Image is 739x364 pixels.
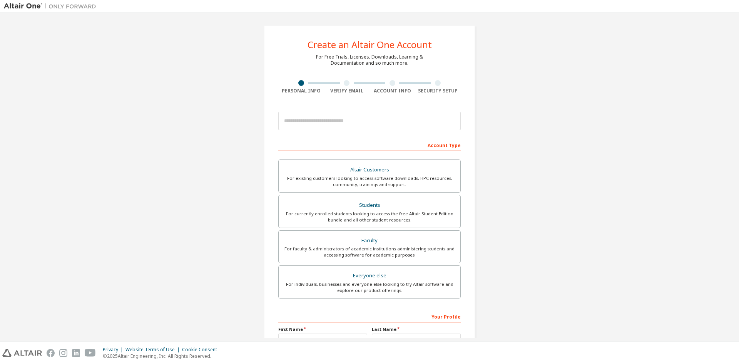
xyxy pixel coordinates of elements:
[103,353,222,359] p: © 2025 Altair Engineering, Inc. All Rights Reserved.
[415,88,461,94] div: Security Setup
[103,347,125,353] div: Privacy
[72,349,80,357] img: linkedin.svg
[278,139,461,151] div: Account Type
[278,326,367,332] label: First Name
[4,2,100,10] img: Altair One
[283,246,456,258] div: For faculty & administrators of academic institutions administering students and accessing softwa...
[85,349,96,357] img: youtube.svg
[125,347,182,353] div: Website Terms of Use
[283,164,456,175] div: Altair Customers
[316,54,423,66] div: For Free Trials, Licenses, Downloads, Learning & Documentation and so much more.
[283,281,456,294] div: For individuals, businesses and everyone else looking to try Altair software and explore our prod...
[283,175,456,188] div: For existing customers looking to access software downloads, HPC resources, community, trainings ...
[324,88,370,94] div: Verify Email
[278,88,324,94] div: Personal Info
[283,200,456,211] div: Students
[283,270,456,281] div: Everyone else
[182,347,222,353] div: Cookie Consent
[59,349,67,357] img: instagram.svg
[283,211,456,223] div: For currently enrolled students looking to access the free Altair Student Edition bundle and all ...
[369,88,415,94] div: Account Info
[278,310,461,322] div: Your Profile
[308,40,432,49] div: Create an Altair One Account
[283,235,456,246] div: Faculty
[2,349,42,357] img: altair_logo.svg
[47,349,55,357] img: facebook.svg
[372,326,461,332] label: Last Name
